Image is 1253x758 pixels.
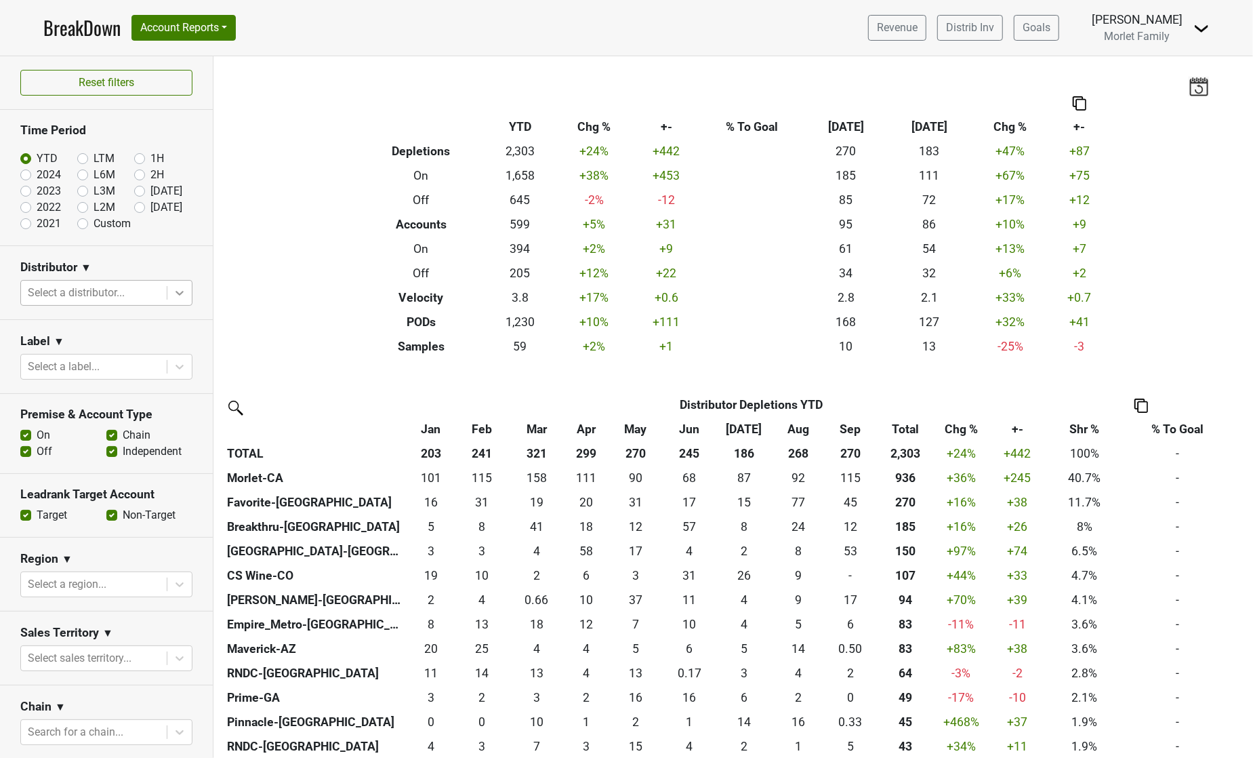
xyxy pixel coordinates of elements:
img: Copy to clipboard [1073,96,1086,111]
h3: Premise & Account Type [20,407,192,422]
td: 26.334 [717,563,772,588]
td: 90 [609,466,662,490]
button: Account Reports [131,15,236,41]
td: 157.5 [509,466,564,490]
th: % To Goal: activate to sort column ascending [1121,417,1234,441]
td: 52.668 [826,539,875,563]
td: 2 [509,563,564,588]
h3: Label [20,334,50,348]
th: Morlet-CA [224,466,407,490]
img: last_updated_date [1189,77,1209,96]
td: 13 [888,334,971,359]
td: +17 % [555,285,634,310]
td: 1,230 [485,310,556,334]
div: 58 [567,542,606,560]
td: 270 [804,139,888,163]
td: 87 [717,466,772,490]
td: +31 [634,212,700,237]
td: 115.333 [826,466,875,490]
td: 17 [662,490,717,515]
td: 36.59 [609,588,662,612]
th: 150.337 [875,539,936,563]
td: +17 % [971,188,1050,212]
th: May: activate to sort column ascending [609,417,662,441]
td: +2 % [555,237,634,261]
td: +453 [634,163,700,188]
div: 10 [567,591,606,609]
td: +6 % [971,261,1050,285]
div: 45 [829,494,871,511]
th: 186 [717,441,772,466]
div: 4 [665,542,714,560]
th: Mar: activate to sort column ascending [509,417,564,441]
td: 34 [804,261,888,285]
th: Feb: activate to sort column ascending [455,417,510,441]
td: 4.1% [1048,588,1121,612]
div: +74 [990,542,1046,560]
th: 270 [609,441,662,466]
h3: Chain [20,700,52,714]
td: 31.331 [662,563,717,588]
label: Chain [123,427,150,443]
a: BreakDown [43,14,121,42]
td: +67 % [971,163,1050,188]
div: 31 [458,494,506,511]
th: Shr %: activate to sort column ascending [1048,417,1121,441]
td: +16 % [936,490,987,515]
td: -3 [1050,334,1109,359]
td: 11.33 [662,588,717,612]
td: +12 [1050,188,1109,212]
label: 2H [150,167,164,183]
th: +- [634,115,700,139]
td: 14.667 [717,490,772,515]
td: -2 % [555,188,634,212]
th: 93.930 [875,588,936,612]
label: L2M [94,199,115,216]
div: 107 [878,567,933,584]
div: 18 [567,518,606,536]
h3: Leadrank Target Account [20,487,192,502]
div: 150 [878,542,933,560]
div: 90 [612,469,659,487]
td: 111 [888,163,971,188]
th: [PERSON_NAME]-[GEOGRAPHIC_DATA] [224,588,407,612]
label: YTD [37,151,58,167]
td: +47 % [971,139,1050,163]
label: Non-Target [123,507,176,523]
td: 17 [826,588,875,612]
div: 26 [720,567,768,584]
div: 57 [665,518,714,536]
th: Accounts [357,212,485,237]
th: 270 [826,441,875,466]
td: +9 [1050,212,1109,237]
th: Chg %: activate to sort column ascending [936,417,987,441]
div: 158 [512,469,560,487]
th: Chg % [971,115,1050,139]
th: Off [357,261,485,285]
td: 205 [485,261,556,285]
div: 12 [612,518,659,536]
td: +32 % [971,310,1050,334]
td: 85 [804,188,888,212]
td: 101 [407,466,455,490]
label: L3M [94,183,115,199]
td: 114.5 [455,466,510,490]
td: +9 [634,237,700,261]
th: CS Wine-CO [224,563,407,588]
td: 77.082 [771,490,826,515]
div: 17 [665,494,714,511]
div: 92 [775,469,823,487]
th: 245 [662,441,717,466]
div: 17 [612,542,659,560]
div: 101 [411,469,451,487]
div: - [829,567,871,584]
td: +41 [1050,310,1109,334]
td: 100% [1048,441,1121,466]
div: 115 [829,469,871,487]
td: 19.582 [564,490,609,515]
td: 12 [609,515,662,539]
td: +70 % [936,588,987,612]
div: 87 [720,469,768,487]
span: ▼ [81,260,91,276]
label: 2021 [37,216,61,232]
